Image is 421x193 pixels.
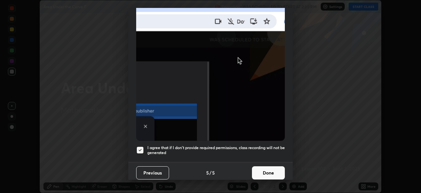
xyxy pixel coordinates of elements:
[212,169,215,176] h4: 5
[206,169,209,176] h4: 5
[147,145,285,155] h5: I agree that if I don't provide required permissions, class recording will not be generated
[210,169,211,176] h4: /
[136,166,169,179] button: Previous
[252,166,285,179] button: Done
